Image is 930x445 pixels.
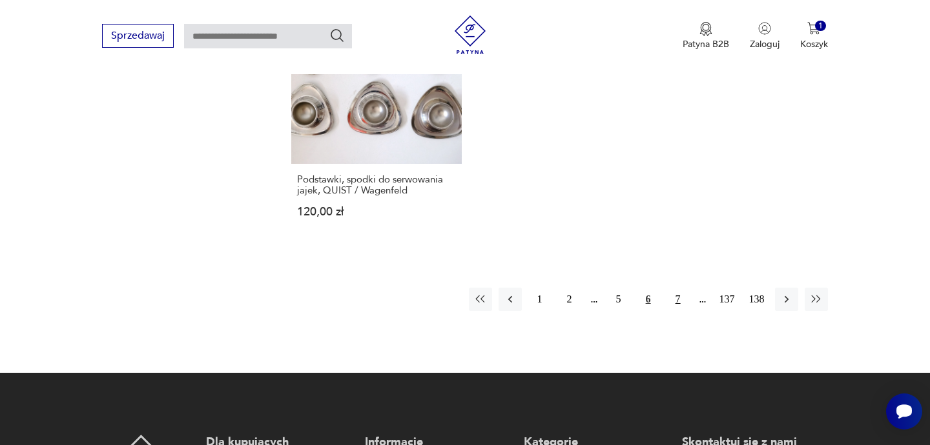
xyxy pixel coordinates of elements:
h3: Podstawki, spodki do serwowania jajek, QUIST / Wagenfeld [297,174,455,196]
button: 6 [637,288,660,311]
button: Szukaj [329,28,345,43]
a: Ikona medaluPatyna B2B [683,22,729,50]
img: Patyna - sklep z meblami i dekoracjami vintage [451,15,490,54]
a: Sprzedawaj [102,32,174,41]
img: Ikonka użytkownika [758,22,771,35]
button: 2 [558,288,581,311]
button: Zaloguj [750,22,780,50]
button: 5 [607,288,630,311]
div: 1 [815,21,826,32]
p: 120,00 zł [297,206,455,217]
button: 1Koszyk [800,22,828,50]
img: Ikona medalu [699,22,712,36]
p: Patyna B2B [683,38,729,50]
button: 1 [528,288,552,311]
button: 137 [716,288,739,311]
button: Sprzedawaj [102,24,174,48]
button: Patyna B2B [683,22,729,50]
button: 7 [666,288,690,311]
img: Ikona koszyka [807,22,820,35]
p: Zaloguj [750,38,780,50]
iframe: Smartsupp widget button [886,393,922,430]
p: Koszyk [800,38,828,50]
button: 138 [745,288,769,311]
